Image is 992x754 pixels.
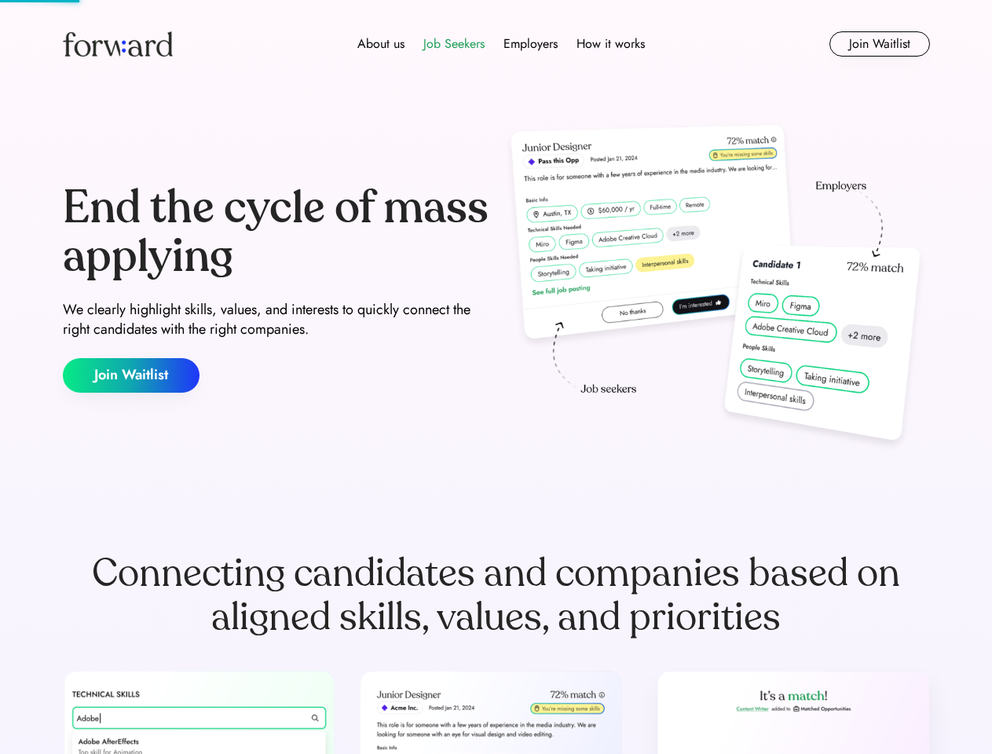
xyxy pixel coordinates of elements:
[503,119,930,457] img: hero-image.png
[63,358,199,393] button: Join Waitlist
[63,551,930,639] div: Connecting candidates and companies based on aligned skills, values, and priorities
[423,35,485,53] div: Job Seekers
[829,31,930,57] button: Join Waitlist
[503,35,558,53] div: Employers
[63,31,173,57] img: Forward logo
[63,300,490,339] div: We clearly highlight skills, values, and interests to quickly connect the right candidates with t...
[357,35,404,53] div: About us
[577,35,645,53] div: How it works
[63,184,490,280] div: End the cycle of mass applying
